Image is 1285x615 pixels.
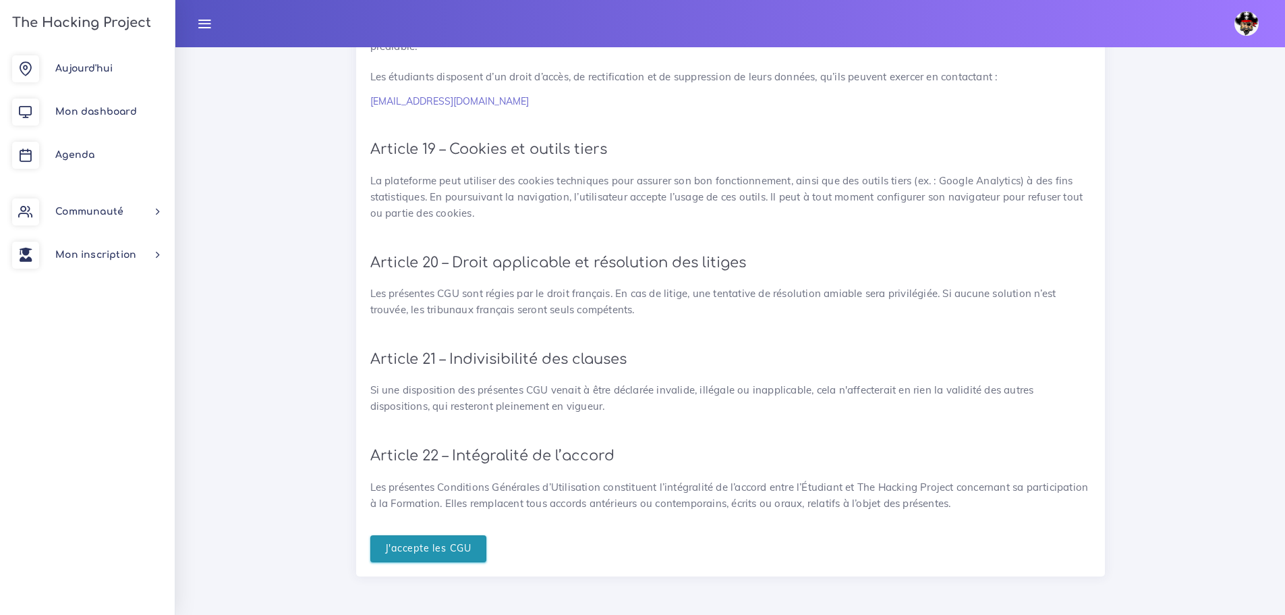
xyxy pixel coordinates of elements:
h3: Article 21 – Indivisibilité des clauses [370,351,1091,368]
p: Les présentes Conditions Générales d’Utilisation constituent l’intégralité de l’accord entre l’Ét... [370,479,1091,512]
input: J'accepte les CGU [370,535,487,563]
h3: Article 22 – Intégralité de l’accord [370,448,1091,464]
p: Si une disposition des présentes CGU venait à être déclarée invalide, illégale ou inapplicable, c... [370,382,1091,415]
span: Mon dashboard [55,107,137,117]
span: Mon inscription [55,250,136,260]
span: Communauté [55,207,123,217]
h3: Article 20 – Droit applicable et résolution des litiges [370,255,1091,271]
span: Aujourd'hui [55,63,113,74]
p: Les présentes CGU sont régies par le droit français. En cas de litige, une tentative de résolutio... [370,286,1091,318]
h3: The Hacking Project [8,16,151,30]
h3: Article 19 – Cookies et outils tiers [370,141,1091,158]
p: Les étudiants disposent d’un droit d’accès, de rectification et de suppression de leurs données, ... [370,69,1091,85]
span: Agenda [55,150,94,160]
img: avatar [1234,11,1259,36]
a: [EMAIL_ADDRESS][DOMAIN_NAME] [370,95,529,107]
p: La plateforme peut utiliser des cookies techniques pour assurer son bon fonctionnement, ainsi que... [370,173,1091,221]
